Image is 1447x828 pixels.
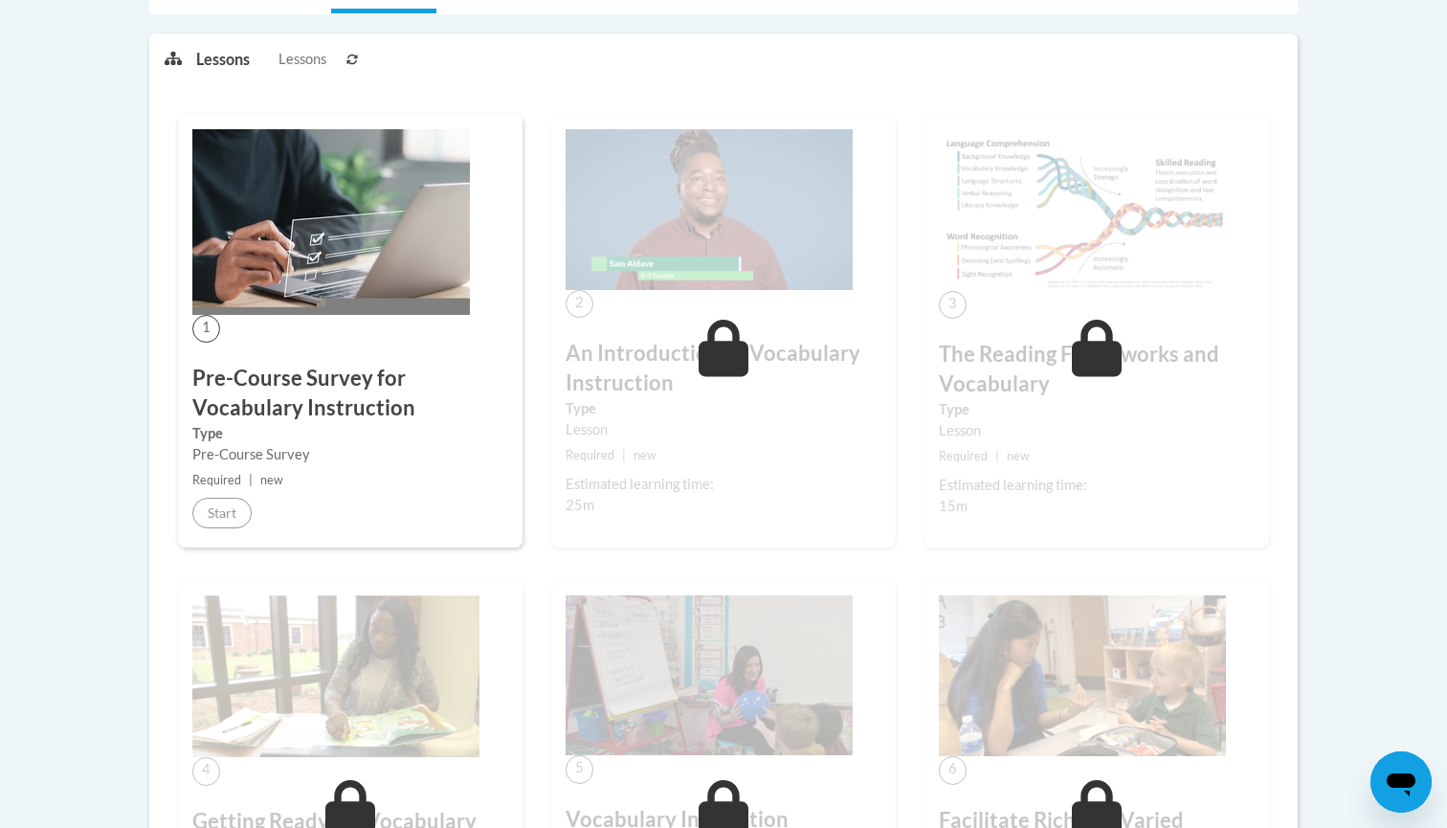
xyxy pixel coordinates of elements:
[196,49,250,70] p: Lessons
[192,757,220,785] span: 4
[566,398,881,419] label: Type
[192,444,508,465] div: Pre-Course Survey
[192,129,470,315] img: Course Image
[566,129,853,290] img: Course Image
[192,364,508,423] h3: Pre-Course Survey for Vocabulary Instruction
[192,423,508,444] label: Type
[260,473,283,487] span: new
[634,448,657,462] span: new
[939,756,967,784] span: 6
[278,49,326,70] span: Lessons
[1007,449,1030,463] span: new
[939,595,1226,756] img: Course Image
[192,498,252,528] button: Start
[939,129,1226,291] img: Course Image
[566,595,853,755] img: Course Image
[939,498,968,514] span: 15m
[939,420,1255,441] div: Lesson
[192,595,479,757] img: Course Image
[566,497,594,513] span: 25m
[566,339,881,398] h3: An Introduction to Vocabulary Instruction
[939,291,967,319] span: 3
[939,475,1255,496] div: Estimated learning time:
[939,449,988,463] span: Required
[249,473,253,487] span: |
[566,419,881,440] div: Lesson
[566,290,593,318] span: 2
[192,315,220,343] span: 1
[622,448,626,462] span: |
[1370,751,1432,813] iframe: Button to launch messaging window
[566,448,614,462] span: Required
[566,755,593,783] span: 5
[939,399,1255,420] label: Type
[192,473,241,487] span: Required
[995,449,999,463] span: |
[939,340,1255,399] h3: The Reading Frameworks and Vocabulary
[566,474,881,495] div: Estimated learning time:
